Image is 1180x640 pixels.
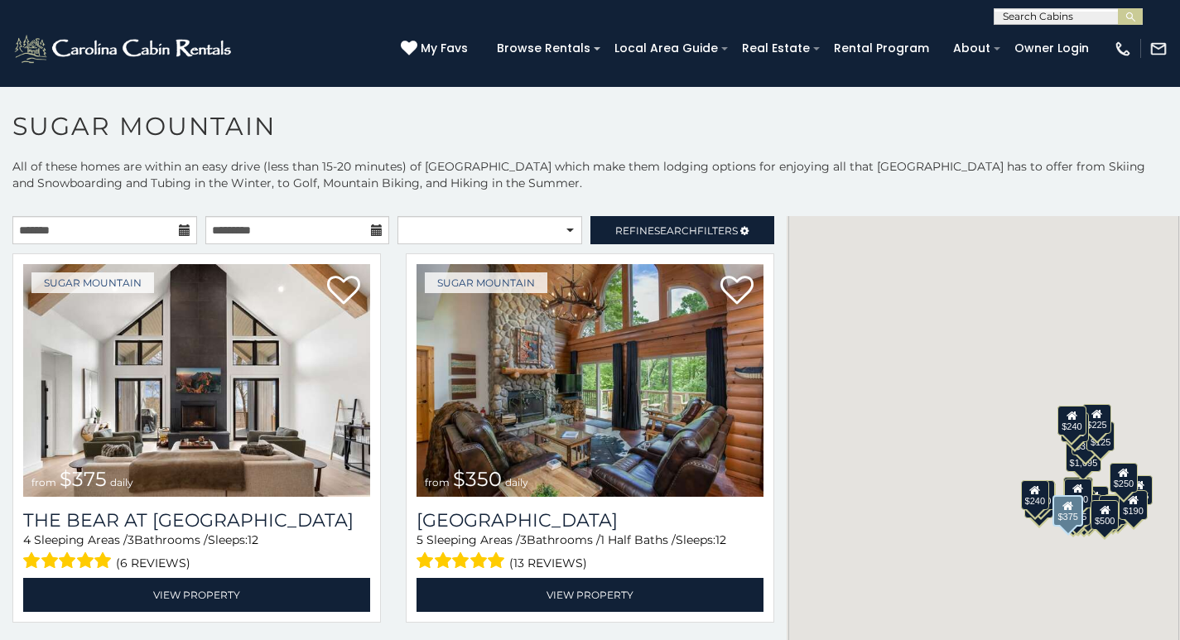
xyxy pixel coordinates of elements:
[23,509,370,532] a: The Bear At [GEOGRAPHIC_DATA]
[945,36,999,61] a: About
[1119,490,1147,520] div: $190
[425,476,450,488] span: from
[1065,442,1101,472] div: $1,095
[60,467,107,491] span: $375
[417,578,763,612] a: View Property
[417,264,763,497] img: Grouse Moor Lodge
[31,476,56,488] span: from
[590,216,775,244] a: RefineSearchFilters
[417,509,763,532] h3: Grouse Moor Lodge
[128,532,134,547] span: 3
[1060,412,1088,442] div: $170
[505,476,528,488] span: daily
[248,532,258,547] span: 12
[1098,495,1126,525] div: $195
[23,264,370,497] img: The Bear At Sugar Mountain
[1080,486,1108,516] div: $200
[1124,475,1152,505] div: $155
[509,552,587,574] span: (13 reviews)
[417,532,763,574] div: Sleeping Areas / Bathrooms / Sleeps:
[12,32,236,65] img: White-1-2.png
[520,532,527,547] span: 3
[1109,463,1137,493] div: $250
[1063,479,1091,508] div: $300
[1006,36,1097,61] a: Owner Login
[421,40,468,57] span: My Favs
[1057,406,1086,435] div: $240
[110,476,133,488] span: daily
[1064,477,1092,507] div: $265
[401,40,472,58] a: My Favs
[1149,40,1168,58] img: mail-regular-white.png
[327,274,360,309] a: Add to favorites
[116,552,190,574] span: (6 reviews)
[23,532,370,574] div: Sleeping Areas / Bathrooms / Sleeps:
[425,272,547,293] a: Sugar Mountain
[734,36,818,61] a: Real Estate
[417,264,763,497] a: Grouse Moor Lodge from $350 daily
[1086,421,1114,451] div: $125
[615,224,738,237] span: Refine Filters
[1090,500,1118,530] div: $500
[417,532,423,547] span: 5
[1052,495,1082,527] div: $375
[720,274,754,309] a: Add to favorites
[1062,477,1091,507] div: $190
[1082,404,1110,434] div: $225
[31,272,154,293] a: Sugar Mountain
[453,467,502,491] span: $350
[417,509,763,532] a: [GEOGRAPHIC_DATA]
[654,224,697,237] span: Search
[23,264,370,497] a: The Bear At Sugar Mountain from $375 daily
[23,509,370,532] h3: The Bear At Sugar Mountain
[606,36,726,61] a: Local Area Guide
[715,532,726,547] span: 12
[23,578,370,612] a: View Property
[1020,480,1048,510] div: $240
[489,36,599,61] a: Browse Rentals
[826,36,937,61] a: Rental Program
[1114,40,1132,58] img: phone-regular-white.png
[23,532,31,547] span: 4
[600,532,676,547] span: 1 Half Baths /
